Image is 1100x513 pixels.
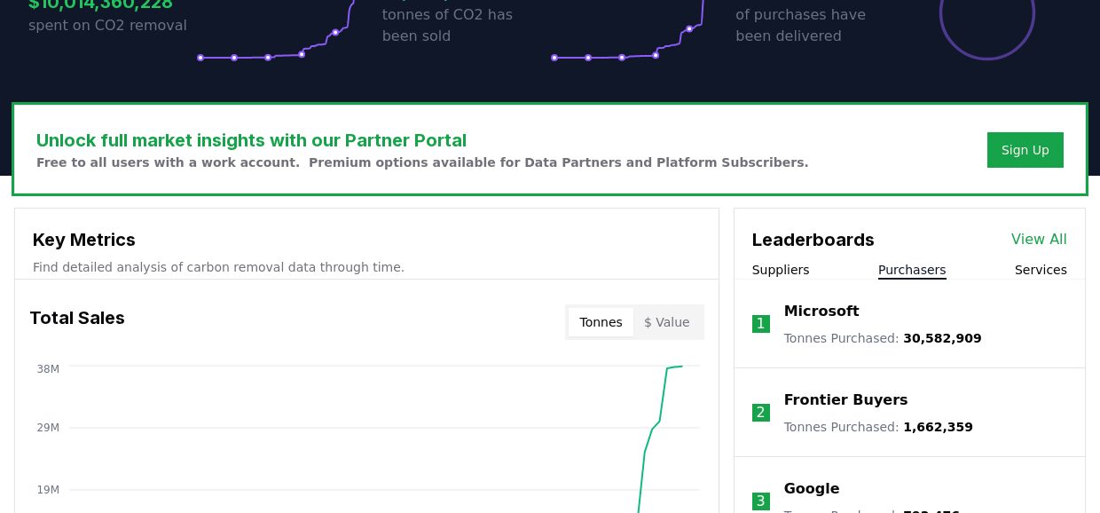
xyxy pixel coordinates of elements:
[36,154,809,171] p: Free to all users with a work account. Premium options available for Data Partners and Platform S...
[36,363,59,375] tspan: 38M
[33,258,701,276] p: Find detailed analysis of carbon removal data through time.
[735,4,903,47] p: of purchases have been delivered
[382,4,550,47] p: tonnes of CO2 has been sold
[903,331,982,345] span: 30,582,909
[1015,261,1067,279] button: Services
[752,226,875,253] h3: Leaderboards
[757,491,766,512] p: 3
[36,127,809,154] h3: Unlock full market insights with our Partner Portal
[36,422,59,434] tspan: 29M
[878,261,947,279] button: Purchasers
[28,15,196,36] p: spent on CO2 removal
[752,261,810,279] button: Suppliers
[29,304,125,340] h3: Total Sales
[36,484,59,496] tspan: 19M
[987,132,1064,168] button: Sign Up
[903,420,973,434] span: 1,662,359
[33,226,701,253] h3: Key Metrics
[784,418,973,436] p: Tonnes Purchased :
[569,308,632,336] button: Tonnes
[757,402,766,423] p: 2
[784,478,840,500] a: Google
[784,390,908,411] a: Frontier Buyers
[757,313,766,335] p: 1
[633,308,701,336] button: $ Value
[1011,229,1067,250] a: View All
[784,301,860,322] a: Microsoft
[784,329,982,347] p: Tonnes Purchased :
[1002,141,1049,159] a: Sign Up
